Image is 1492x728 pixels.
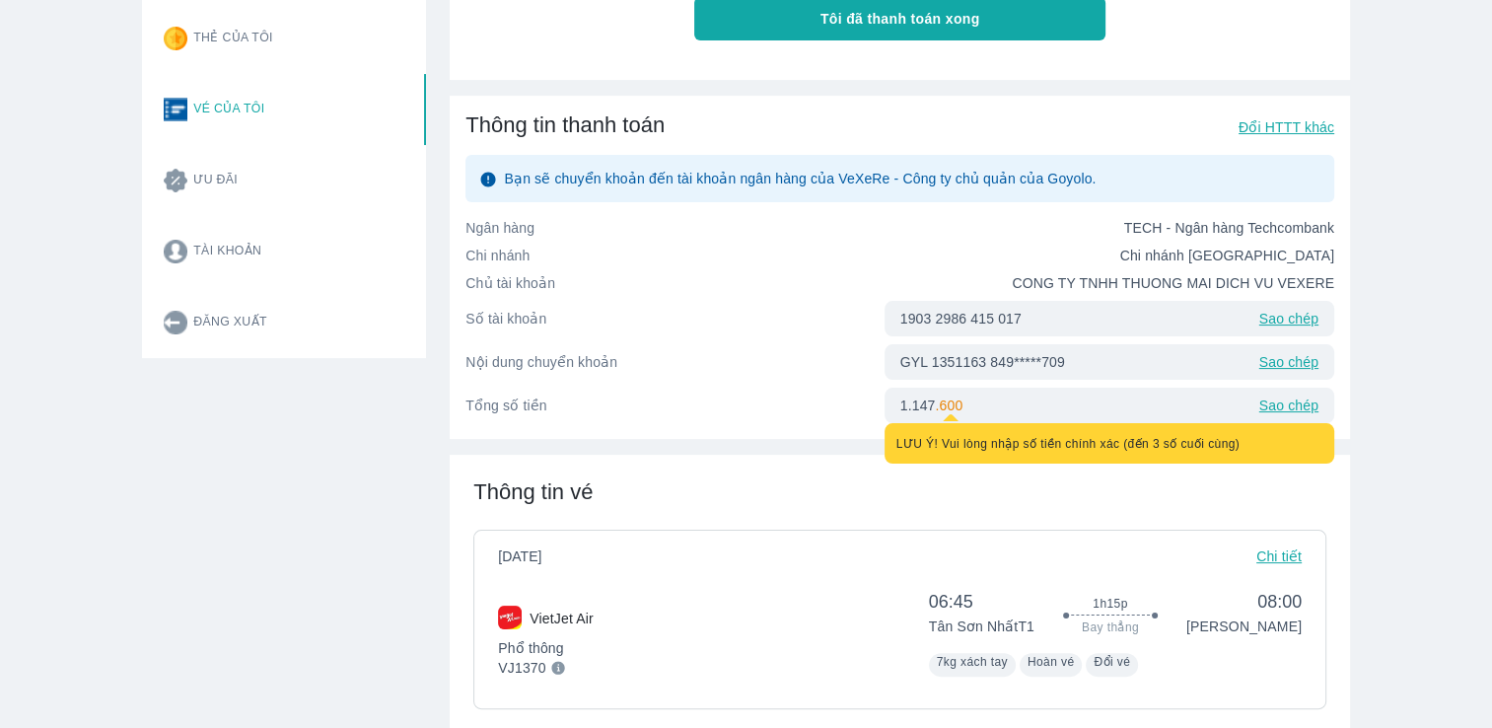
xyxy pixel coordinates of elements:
[900,273,1334,293] p: CONG TY TNHH THUONG MAI DICH VU VEXERE
[1239,117,1334,137] p: Đổi HTTT khác
[465,352,884,372] p: Nội dung chuyển khoản
[1186,617,1302,636] p: [PERSON_NAME]
[148,74,426,145] button: Vé của tôi
[148,216,426,287] button: Tài khoản
[929,617,1034,636] p: Tân Sơn Nhất T1
[498,638,593,658] p: Phổ thông
[900,309,1022,328] p: 1903 2986 415 017
[896,437,1241,451] span: LƯU Ý! Vui lòng nhập số tiền chính xác (đến 3 số cuối cùng)
[1094,655,1130,669] span: Đổi vé
[1256,546,1302,566] p: Chi tiết
[1259,352,1318,372] p: Sao chép
[1028,655,1075,669] span: Hoàn vé
[1259,396,1318,415] p: Sao chép
[504,169,1096,188] p: Bạn sẽ chuyển khoản đến tài khoản ngân hàng của VeXeRe - Công ty chủ quản của Goyolo.
[1093,596,1127,612] span: 1h15p
[465,396,884,415] p: Tổng số tiền
[148,3,426,74] button: Thẻ của tôi
[465,111,665,139] span: Thông tin thanh toán
[900,218,1334,238] p: TECH - Ngân hàng Techcombank
[164,27,187,50] img: star
[498,658,545,678] p: VJ1370
[530,609,593,628] p: VietJet Air
[465,246,899,265] p: Chi nhánh
[164,169,187,192] img: promotion
[465,273,899,293] p: Chủ tài khoản
[148,287,426,358] button: Đăng xuất
[465,218,899,238] p: Ngân hàng
[937,655,1008,669] span: 7kg xách tay
[164,311,187,334] img: logout
[1259,309,1318,328] p: Sao chép
[164,98,187,121] img: ticket
[929,590,1034,614] span: 06:45
[164,240,187,263] img: account
[148,145,426,216] button: Ưu đãi
[1082,619,1139,635] span: Bay thẳng
[465,309,884,328] p: Số tài khoản
[1186,590,1302,614] span: 08:00
[900,396,936,415] p: 1.147
[820,9,980,29] span: Tôi đã thanh toán xong
[498,546,557,566] span: [DATE]
[900,246,1334,265] p: Chi nhánh [GEOGRAPHIC_DATA]
[935,396,962,415] p: . 600
[473,479,593,504] span: Thông tin vé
